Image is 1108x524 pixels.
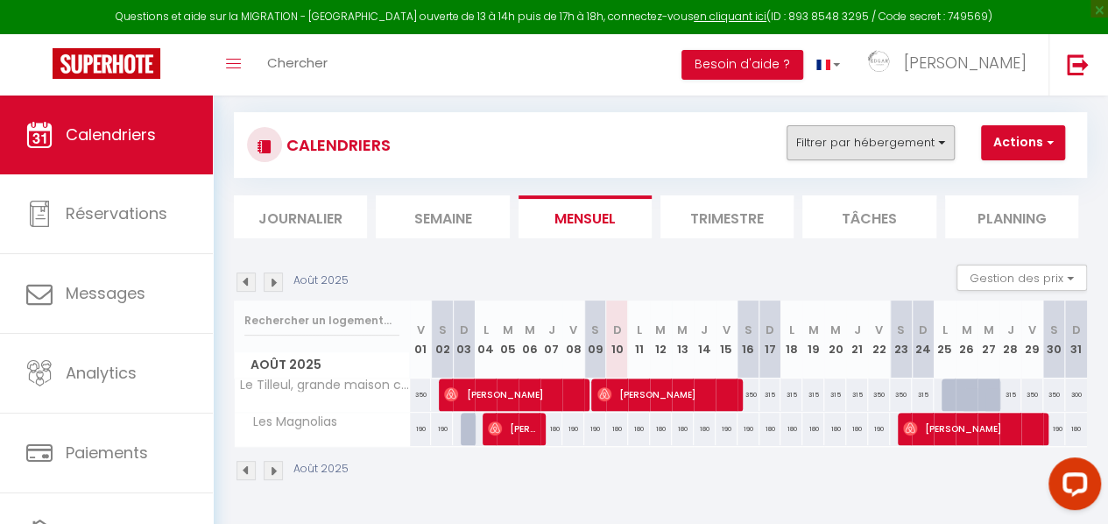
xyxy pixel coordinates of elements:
[854,322,861,338] abbr: J
[650,413,672,445] div: 180
[677,322,688,338] abbr: M
[672,301,694,379] th: 13
[376,195,509,238] li: Semaine
[488,412,537,445] span: [PERSON_NAME]
[410,379,432,411] div: 350
[866,50,893,76] img: ...
[1006,322,1013,338] abbr: J
[868,413,890,445] div: 190
[897,322,905,338] abbr: S
[802,379,824,411] div: 315
[942,322,947,338] abbr: L
[904,52,1027,74] span: [PERSON_NAME]
[438,322,446,338] abbr: S
[237,413,342,432] span: Les Magnolias
[737,301,759,379] th: 16
[903,412,1036,445] span: [PERSON_NAME]
[525,322,535,338] abbr: M
[912,379,934,411] div: 315
[584,301,606,379] th: 09
[503,322,513,338] abbr: M
[802,301,824,379] th: 19
[1021,379,1043,411] div: 350
[66,442,148,464] span: Paiements
[956,301,977,379] th: 26
[562,301,584,379] th: 08
[655,322,666,338] abbr: M
[453,301,475,379] th: 03
[66,202,167,224] span: Réservations
[1043,379,1065,411] div: 350
[293,273,349,289] p: Août 2025
[410,413,432,445] div: 190
[1034,450,1108,524] iframe: LiveChat chat widget
[830,322,841,338] abbr: M
[890,379,912,411] div: 350
[961,322,971,338] abbr: M
[694,301,716,379] th: 14
[981,125,1065,160] button: Actions
[606,301,628,379] th: 10
[1050,322,1058,338] abbr: S
[591,322,599,338] abbr: S
[628,301,650,379] th: 11
[999,301,1021,379] th: 28
[737,413,759,445] div: 190
[66,124,156,145] span: Calendriers
[562,413,584,445] div: 190
[1028,322,1036,338] abbr: V
[540,301,562,379] th: 07
[977,301,999,379] th: 27
[716,301,737,379] th: 15
[868,301,890,379] th: 22
[789,322,794,338] abbr: L
[824,379,846,411] div: 315
[254,34,341,96] a: Chercher
[475,301,497,379] th: 04
[701,322,708,338] abbr: J
[681,50,803,80] button: Besoin d'aide ?
[235,352,409,378] span: Août 2025
[548,322,555,338] abbr: J
[612,322,621,338] abbr: D
[1021,301,1043,379] th: 29
[868,379,890,411] div: 350
[824,413,846,445] div: 180
[1065,413,1087,445] div: 180
[1043,413,1065,445] div: 190
[66,282,145,304] span: Messages
[780,379,802,411] div: 315
[919,322,928,338] abbr: D
[497,301,519,379] th: 05
[759,379,781,411] div: 315
[694,413,716,445] div: 180
[66,362,137,384] span: Analytics
[234,195,367,238] li: Journalier
[912,301,934,379] th: 24
[282,125,391,165] h3: CALENDRIERS
[1065,379,1087,411] div: 300
[737,379,759,411] div: 350
[1043,301,1065,379] th: 30
[723,322,730,338] abbr: V
[802,413,824,445] div: 180
[780,413,802,445] div: 180
[853,34,1048,96] a: ... [PERSON_NAME]
[694,9,766,24] a: en cliquant ici
[431,301,453,379] th: 02
[519,301,540,379] th: 06
[945,195,1078,238] li: Planning
[875,322,883,338] abbr: V
[745,322,752,338] abbr: S
[787,125,955,160] button: Filtrer par hébergement
[460,322,469,338] abbr: D
[824,301,846,379] th: 20
[569,322,577,338] abbr: V
[846,413,868,445] div: 180
[1065,301,1087,379] th: 31
[766,322,774,338] abbr: D
[584,413,606,445] div: 190
[672,413,694,445] div: 180
[660,195,794,238] li: Trimestre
